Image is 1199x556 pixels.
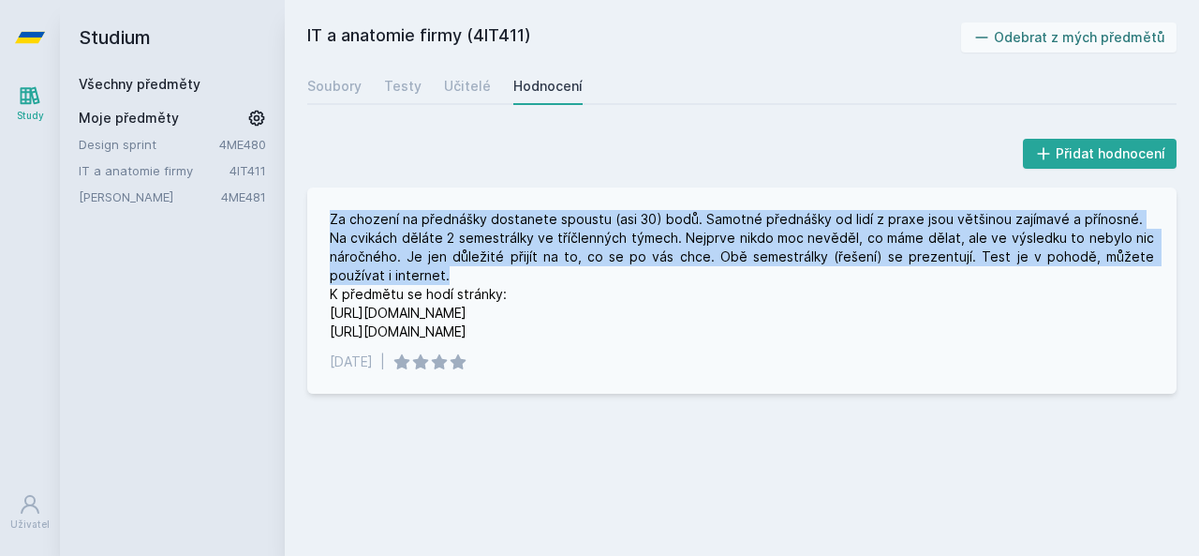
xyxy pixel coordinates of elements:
[307,68,362,105] a: Soubory
[513,68,583,105] a: Hodnocení
[384,68,422,105] a: Testy
[229,163,266,178] a: 4IT411
[79,161,229,180] a: IT a anatomie firmy
[219,137,266,152] a: 4ME480
[4,484,56,541] a: Uživatel
[17,109,44,123] div: Study
[330,353,373,371] div: [DATE]
[307,77,362,96] div: Soubory
[444,77,491,96] div: Učitelé
[961,23,1177,53] button: Odebrat z mých předmětů
[307,23,961,53] h2: IT a anatomie firmy (4IT411)
[221,189,266,204] a: 4ME481
[79,135,219,154] a: Design sprint
[330,210,1154,341] div: Za chození na přednášky dostanete spoustu (asi 30) bodů. Samotné přednášky od lidí z praxe jsou v...
[384,77,422,96] div: Testy
[79,76,200,92] a: Všechny předměty
[1023,139,1177,169] button: Přidat hodnocení
[444,68,491,105] a: Učitelé
[79,188,221,206] a: [PERSON_NAME]
[79,109,179,128] span: Moje předměty
[513,77,583,96] div: Hodnocení
[4,75,56,132] a: Study
[380,353,385,371] div: |
[10,518,50,532] div: Uživatel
